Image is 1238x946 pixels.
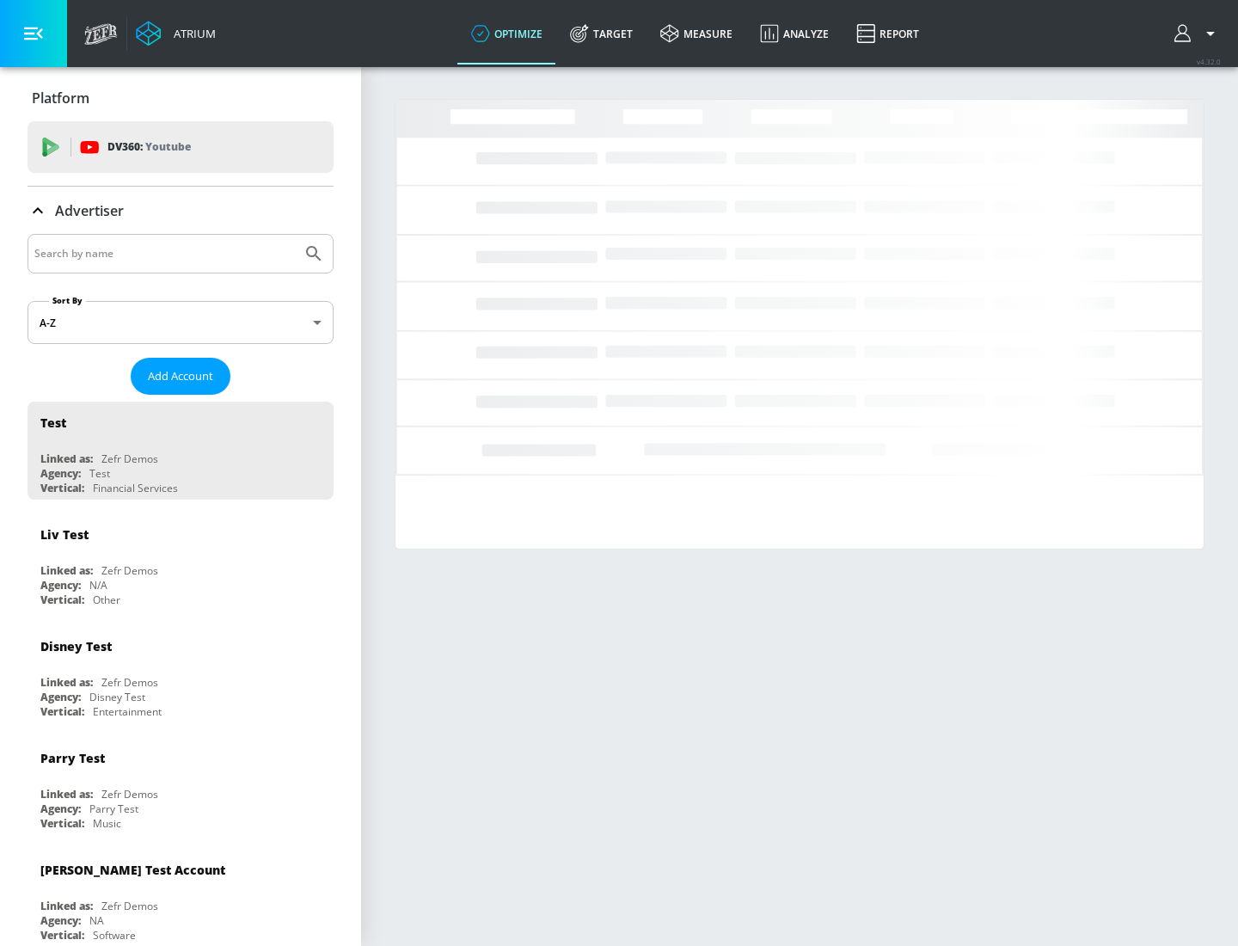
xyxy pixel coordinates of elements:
[49,295,86,306] label: Sort By
[28,625,334,723] div: Disney TestLinked as:Zefr DemosAgency:Disney TestVertical:Entertainment
[101,563,158,578] div: Zefr Demos
[89,466,110,481] div: Test
[40,802,81,816] div: Agency:
[457,3,556,64] a: optimize
[40,862,225,878] div: [PERSON_NAME] Test Account
[28,187,334,235] div: Advertiser
[93,704,162,719] div: Entertainment
[32,89,89,107] p: Platform
[145,138,191,156] p: Youtube
[93,593,120,607] div: Other
[101,899,158,913] div: Zefr Demos
[647,3,746,64] a: measure
[40,750,105,766] div: Parry Test
[101,787,158,802] div: Zefr Demos
[101,451,158,466] div: Zefr Demos
[1197,57,1221,66] span: v 4.32.0
[101,675,158,690] div: Zefr Demos
[28,301,334,344] div: A-Z
[40,638,112,654] div: Disney Test
[89,690,145,704] div: Disney Test
[28,737,334,835] div: Parry TestLinked as:Zefr DemosAgency:Parry TestVertical:Music
[148,366,213,386] span: Add Account
[843,3,933,64] a: Report
[40,466,81,481] div: Agency:
[40,690,81,704] div: Agency:
[40,451,93,466] div: Linked as:
[40,415,66,431] div: Test
[28,513,334,611] div: Liv TestLinked as:Zefr DemosAgency:N/AVertical:Other
[40,481,84,495] div: Vertical:
[40,593,84,607] div: Vertical:
[746,3,843,64] a: Analyze
[167,26,216,41] div: Atrium
[40,704,84,719] div: Vertical:
[28,121,334,173] div: DV360: Youtube
[40,526,89,543] div: Liv Test
[107,138,191,157] p: DV360:
[93,481,178,495] div: Financial Services
[34,243,295,265] input: Search by name
[89,913,104,928] div: NA
[93,816,121,831] div: Music
[40,816,84,831] div: Vertical:
[40,675,93,690] div: Linked as:
[40,899,93,913] div: Linked as:
[93,928,136,943] div: Software
[40,928,84,943] div: Vertical:
[89,802,138,816] div: Parry Test
[40,578,81,593] div: Agency:
[40,563,93,578] div: Linked as:
[136,21,216,46] a: Atrium
[55,201,124,220] p: Advertiser
[40,787,93,802] div: Linked as:
[28,74,334,122] div: Platform
[131,358,230,395] button: Add Account
[556,3,647,64] a: Target
[89,578,107,593] div: N/A
[40,913,81,928] div: Agency:
[28,402,334,500] div: TestLinked as:Zefr DemosAgency:TestVertical:Financial Services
